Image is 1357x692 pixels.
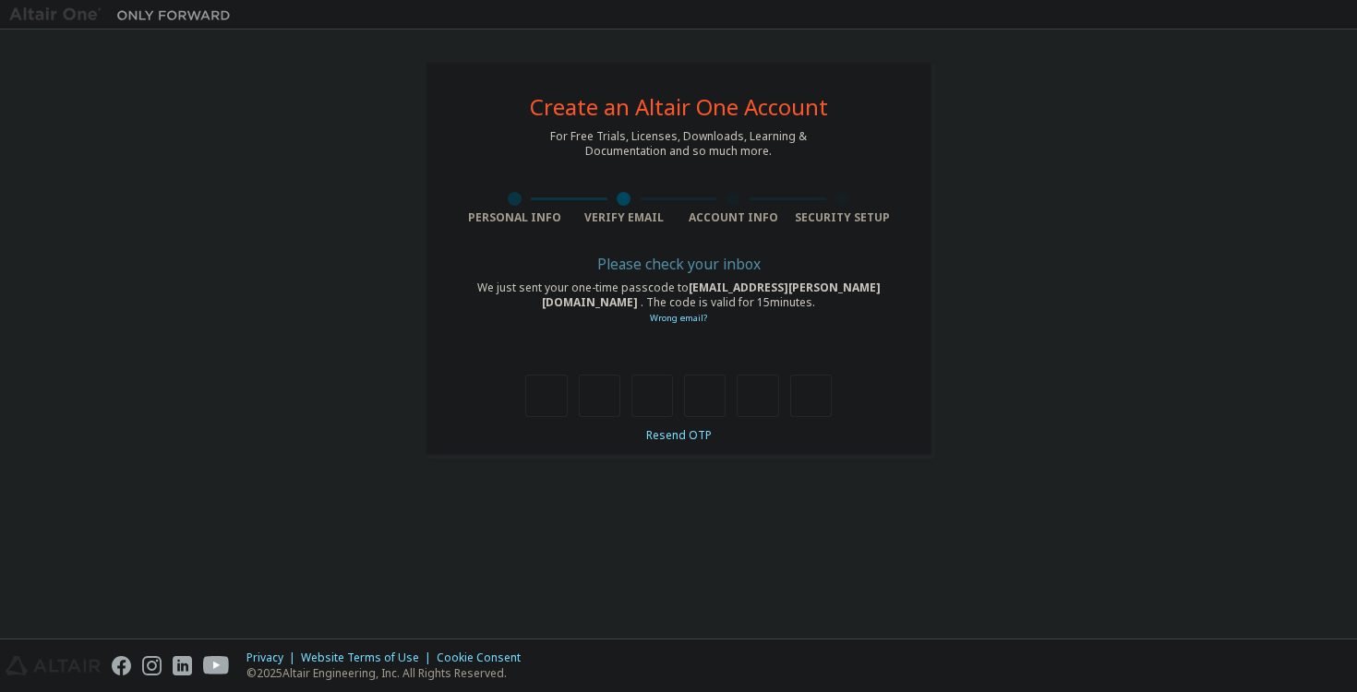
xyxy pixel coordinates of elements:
[246,665,532,681] p: © 2025 Altair Engineering, Inc. All Rights Reserved.
[246,650,301,665] div: Privacy
[173,656,192,675] img: linkedin.svg
[460,280,897,326] div: We just sent your one-time passcode to . The code is valid for 15 minutes.
[530,96,828,118] div: Create an Altair One Account
[550,129,807,159] div: For Free Trials, Licenses, Downloads, Learning & Documentation and so much more.
[646,427,712,443] a: Resend OTP
[6,656,101,675] img: altair_logo.svg
[437,650,532,665] div: Cookie Consent
[678,210,788,225] div: Account Info
[542,280,881,310] span: [EMAIL_ADDRESS][PERSON_NAME][DOMAIN_NAME]
[112,656,131,675] img: facebook.svg
[788,210,898,225] div: Security Setup
[460,210,570,225] div: Personal Info
[9,6,240,24] img: Altair One
[650,312,707,324] a: Go back to the registration form
[301,650,437,665] div: Website Terms of Use
[142,656,162,675] img: instagram.svg
[570,210,679,225] div: Verify Email
[460,258,897,269] div: Please check your inbox
[203,656,230,675] img: youtube.svg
